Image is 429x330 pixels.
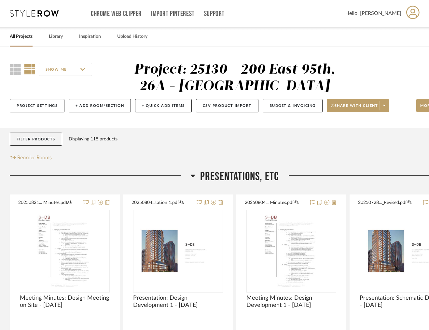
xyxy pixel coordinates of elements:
a: Import Pinterest [151,11,195,17]
button: Share with client [327,99,389,112]
button: + Add Room/Section [69,99,131,112]
span: Meeting Minutes: Design Meeting on Site - [DATE] [20,294,110,309]
img: Presentation: Design Development 1 - 08.04.2025 [134,222,222,280]
div: Project: 25130 - 200 East 95th, 26A - [GEOGRAPHIC_DATA] [134,63,335,93]
a: Support [204,11,225,17]
img: Meeting Minutes: Design Development 1 - 08.04.2025 [260,210,323,292]
span: PRESENTATIONS, ETC [200,170,279,184]
a: Inspiration [79,32,101,41]
button: Filter Products [10,133,62,146]
span: Meeting Minutes: Design Development 1 - [DATE] [246,294,336,309]
a: Chrome Web Clipper [91,11,142,17]
button: Budget & Invoicing [263,99,323,112]
button: 20250804... Minutes.pdf [245,199,306,207]
span: Reorder Rooms [17,154,52,162]
button: Reorder Rooms [10,154,52,162]
button: CSV Product Import [196,99,258,112]
span: Presentation: Design Development 1 - [DATE] [133,294,223,309]
a: All Projects [10,32,33,41]
button: 20250728..._Revised.pdf [358,199,419,207]
button: 20250821... Minutes.pdf [18,199,79,207]
img: Meeting Minutes: Design Meeting on Site - 08.21.2025 [34,210,96,292]
button: 20250804...tation 1.pdf [131,199,193,207]
a: Library [49,32,63,41]
button: Project Settings [10,99,64,112]
div: Displaying 118 products [69,133,118,146]
button: + Quick Add Items [135,99,192,112]
span: Share with client [331,103,378,113]
span: Hello, [PERSON_NAME] [345,9,401,17]
a: Upload History [117,32,147,41]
